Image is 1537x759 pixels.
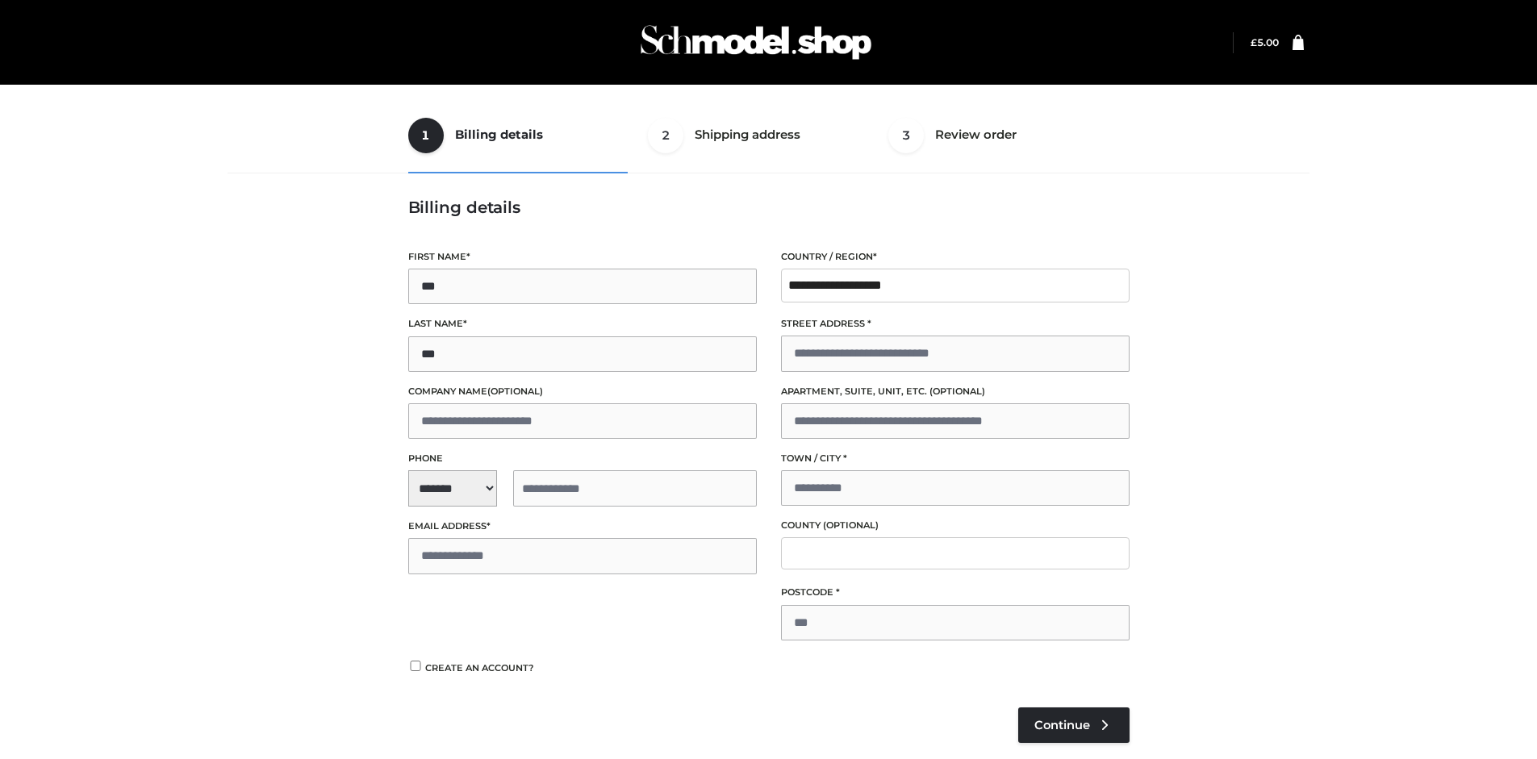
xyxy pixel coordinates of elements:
[408,316,757,332] label: Last name
[487,386,543,397] span: (optional)
[408,661,423,671] input: Create an account?
[823,519,879,531] span: (optional)
[408,451,757,466] label: Phone
[1018,707,1130,743] a: Continue
[781,384,1130,399] label: Apartment, suite, unit, etc.
[781,451,1130,466] label: Town / City
[408,198,1130,217] h3: Billing details
[781,316,1130,332] label: Street address
[1251,36,1257,48] span: £
[781,518,1130,533] label: County
[1251,36,1279,48] a: £5.00
[425,662,534,674] span: Create an account?
[781,585,1130,600] label: Postcode
[408,384,757,399] label: Company name
[408,249,757,265] label: First name
[929,386,985,397] span: (optional)
[781,249,1130,265] label: Country / Region
[1034,718,1090,732] span: Continue
[1251,36,1279,48] bdi: 5.00
[408,519,757,534] label: Email address
[635,10,877,74] img: Schmodel Admin 964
